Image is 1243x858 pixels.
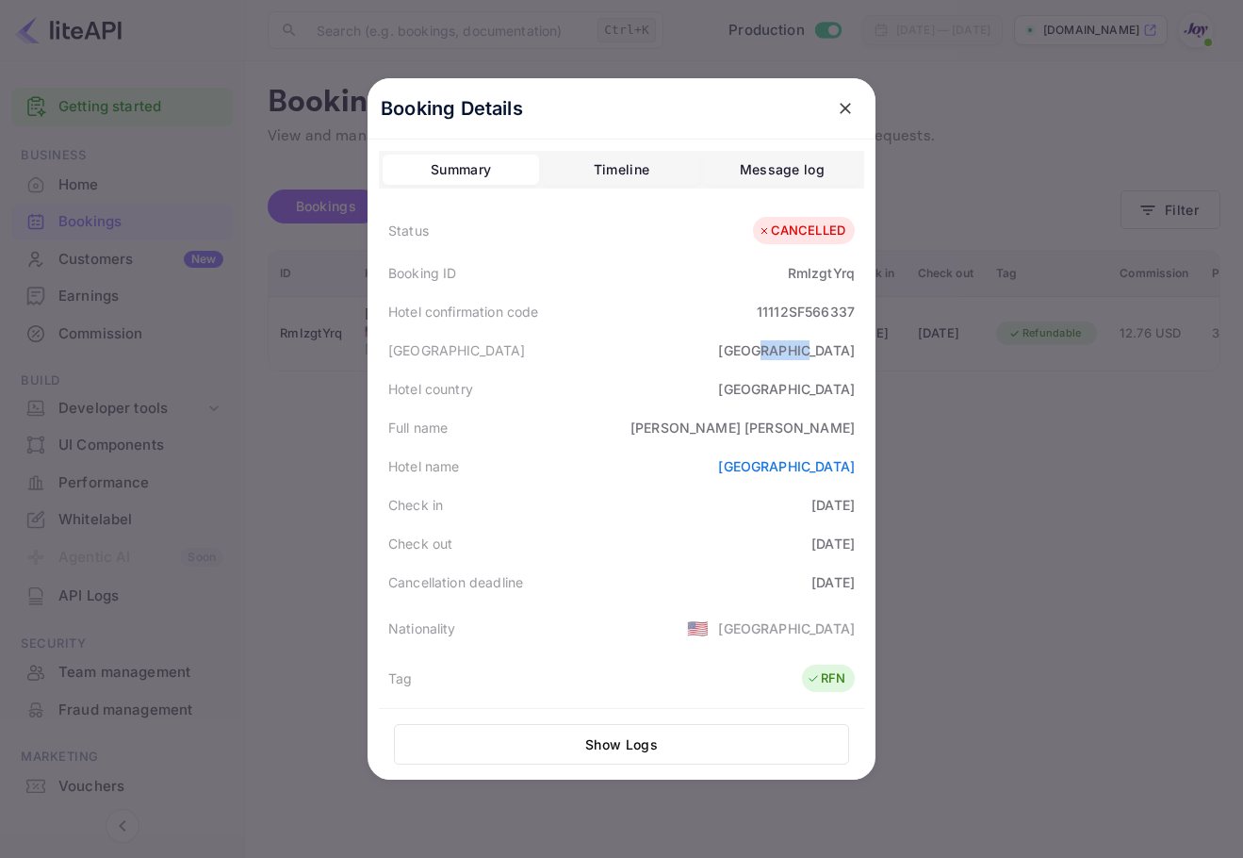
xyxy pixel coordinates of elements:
[388,379,473,399] div: Hotel country
[704,155,860,185] button: Message log
[388,534,452,553] div: Check out
[388,340,526,360] div: [GEOGRAPHIC_DATA]
[757,302,855,322] div: 11112SF566337
[388,221,429,240] div: Status
[718,379,855,399] div: [GEOGRAPHIC_DATA]
[388,572,523,592] div: Cancellation deadline
[388,418,448,437] div: Full name
[388,619,456,638] div: Nationality
[431,158,491,181] div: Summary
[394,724,849,765] button: Show Logs
[381,94,523,123] p: Booking Details
[811,534,855,553] div: [DATE]
[594,158,649,181] div: Timeline
[388,302,538,322] div: Hotel confirmation code
[630,418,855,437] div: [PERSON_NAME] [PERSON_NAME]
[388,668,412,688] div: Tag
[718,340,855,360] div: [GEOGRAPHIC_DATA]
[788,263,855,283] div: RmIzgtYrq
[811,572,855,592] div: [DATE]
[388,263,457,283] div: Booking ID
[740,158,825,181] div: Message log
[718,458,855,474] a: [GEOGRAPHIC_DATA]
[388,456,460,476] div: Hotel name
[687,611,709,645] span: United States
[811,495,855,515] div: [DATE]
[388,495,443,515] div: Check in
[543,155,699,185] button: Timeline
[807,669,845,688] div: RFN
[383,155,539,185] button: Summary
[828,91,862,125] button: close
[718,619,855,638] div: [GEOGRAPHIC_DATA]
[758,222,845,240] div: CANCELLED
